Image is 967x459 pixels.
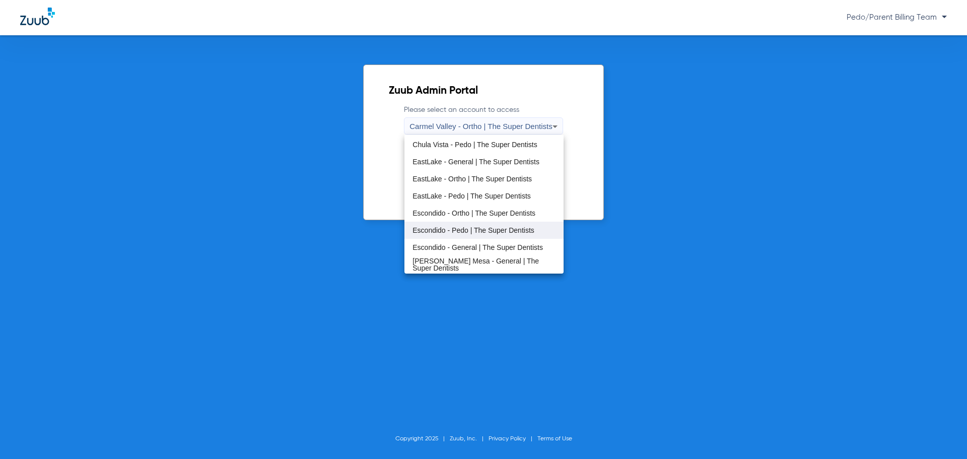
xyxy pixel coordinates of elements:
[917,411,967,459] iframe: Chat Widget
[412,158,539,165] span: EastLake - General | The Super Dentists
[412,210,535,217] span: Escondido - Ortho | The Super Dentists
[412,244,543,251] span: Escondido - General | The Super Dentists
[412,227,534,234] span: Escondido - Pedo | The Super Dentists
[412,175,532,182] span: EastLake - Ortho | The Super Dentists
[412,192,531,200] span: EastLake - Pedo | The Super Dentists
[412,141,537,148] span: Chula Vista - Pedo | The Super Dentists
[412,257,555,272] span: [PERSON_NAME] Mesa - General | The Super Dentists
